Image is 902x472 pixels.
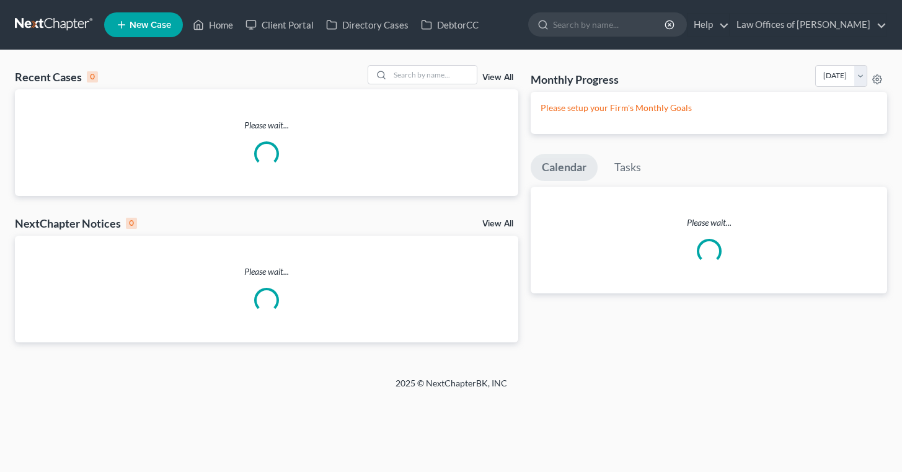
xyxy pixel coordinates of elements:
[126,218,137,229] div: 0
[688,14,729,36] a: Help
[15,69,98,84] div: Recent Cases
[15,119,518,131] p: Please wait...
[15,265,518,278] p: Please wait...
[187,14,239,36] a: Home
[482,220,513,228] a: View All
[531,72,619,87] h3: Monthly Progress
[541,102,877,114] p: Please setup your Firm's Monthly Goals
[130,20,171,30] span: New Case
[553,13,666,36] input: Search by name...
[239,14,320,36] a: Client Portal
[15,216,137,231] div: NextChapter Notices
[98,377,805,399] div: 2025 © NextChapterBK, INC
[482,73,513,82] a: View All
[730,14,887,36] a: Law Offices of [PERSON_NAME]
[531,216,887,229] p: Please wait...
[603,154,652,181] a: Tasks
[415,14,485,36] a: DebtorCC
[390,66,477,84] input: Search by name...
[320,14,415,36] a: Directory Cases
[87,71,98,82] div: 0
[531,154,598,181] a: Calendar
